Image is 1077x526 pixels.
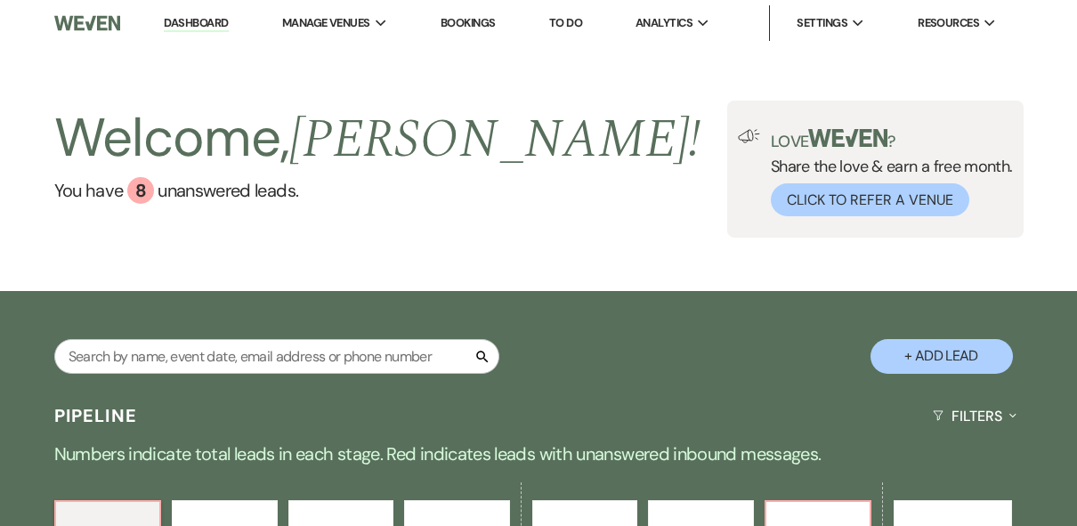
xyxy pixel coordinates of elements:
span: Manage Venues [282,14,370,32]
img: weven-logo-green.svg [808,129,887,147]
span: Analytics [636,14,692,32]
button: Click to Refer a Venue [771,183,969,216]
a: Bookings [441,15,496,30]
span: Settings [797,14,847,32]
button: Filters [926,392,1023,440]
a: You have 8 unanswered leads. [54,177,701,204]
img: loud-speaker-illustration.svg [738,129,760,143]
a: To Do [549,15,582,30]
div: 8 [127,177,154,204]
p: Love ? [771,129,1013,150]
span: [PERSON_NAME] ! [289,99,700,181]
h3: Pipeline [54,403,138,428]
img: Weven Logo [54,4,120,42]
a: Dashboard [164,15,228,32]
button: + Add Lead [871,339,1013,374]
h2: Welcome, [54,101,701,177]
div: Share the love & earn a free month. [760,129,1013,216]
input: Search by name, event date, email address or phone number [54,339,499,374]
span: Resources [918,14,979,32]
